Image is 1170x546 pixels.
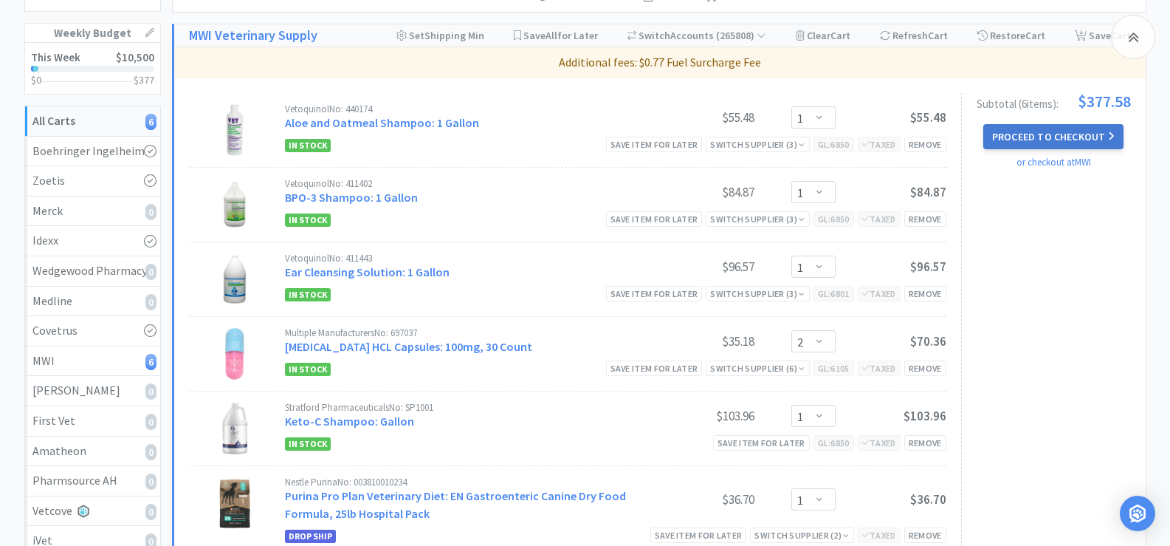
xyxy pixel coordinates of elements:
[285,190,418,205] a: BPO-3 Shampoo: 1 Gallon
[285,403,644,412] div: Stratford Pharmaceuticals No: SP1001
[32,171,153,191] div: Zoetis
[32,292,153,311] div: Medline
[813,286,854,301] div: GL: 6801
[1111,29,1131,42] span: Cart
[606,361,703,376] div: Save item for later
[32,231,153,250] div: Idexx
[606,286,703,301] div: Save item for later
[862,214,896,225] span: Taxed
[180,53,1140,72] p: Additional fees: $0.77 Fuel Surcharge Fee
[1016,156,1091,168] a: or checkout at MWI
[25,496,160,527] a: Vetcove0
[639,29,670,42] span: Switch
[285,414,414,429] a: Keto-C Shampoo: Gallon
[285,104,644,114] div: Vetoquinol No: 440174
[813,137,854,152] div: GL: 6850
[32,381,153,400] div: [PERSON_NAME]
[145,474,156,490] i: 0
[145,444,156,460] i: 0
[904,435,946,451] div: Remove
[862,437,896,448] span: Taxed
[862,363,896,374] span: Taxed
[285,115,479,130] a: Aloe and Oatmeal Shampoo: 1 Gallon
[145,504,156,520] i: 0
[145,414,156,430] i: 0
[714,29,765,42] span: ( 265808 )
[977,93,1131,109] div: Subtotal ( 6 item s ):
[644,491,754,508] div: $36.70
[139,73,154,86] span: 377
[116,50,154,64] span: $10,500
[145,354,156,370] i: 6
[25,24,160,43] h1: Weekly Budget
[644,183,754,201] div: $84.87
[25,43,160,94] a: This Week$10,500$0$377
[1120,496,1155,531] div: Open Intercom Messenger
[710,287,805,301] div: Switch Supplier ( 3 )
[644,258,754,276] div: $96.57
[25,466,160,496] a: Pharmsource AH0
[32,352,153,371] div: MWI
[546,29,557,42] span: All
[209,477,261,529] img: 5c8ff28e291b42928ef43f9e94d76ebc_706598.png
[904,286,946,301] div: Remove
[285,288,331,301] span: In Stock
[396,24,484,47] div: Shipping Min
[1025,29,1045,42] span: Cart
[209,179,261,231] img: df723c7581a14961bc489c1d64743332_6157.png
[710,361,805,375] div: Switch Supplier ( 6 )
[134,75,154,85] h3: $
[910,333,946,349] span: $70.36
[813,435,854,451] div: GL: 6850
[910,259,946,275] span: $96.57
[221,403,248,454] img: ea3abf09505a4bfea7101b8728f5a342_11844.png
[285,139,331,152] span: In Stock
[910,184,946,200] span: $84.87
[25,376,160,406] a: [PERSON_NAME]0
[862,530,896,541] span: Taxed
[145,294,156,310] i: 0
[285,265,450,279] a: Ear Cleansing Solution: 1 Gallon
[813,211,854,227] div: GL: 6850
[904,528,946,543] div: Remove
[25,256,160,287] a: Wedgewood Pharmacy0
[189,25,317,47] a: MWI Veterinary Supply
[25,347,160,377] a: MWI6
[285,530,336,543] span: Drop Ship
[904,361,946,376] div: Remove
[830,29,850,42] span: Cart
[285,328,644,338] div: Multiple Manufacturers No: 697037
[713,435,810,451] div: Save item for later
[145,204,156,220] i: 0
[813,361,854,376] div: GL: 6105
[928,29,948,42] span: Cart
[862,288,896,299] span: Taxed
[32,502,153,521] div: Vetcove
[904,211,946,227] div: Remove
[1075,24,1131,47] div: Save
[977,24,1045,47] div: Restore
[25,166,160,197] a: Zoetis
[25,316,160,347] a: Covetrus
[523,29,598,42] span: Save for Later
[644,407,754,425] div: $103.96
[25,197,160,227] a: Merck0
[285,488,626,521] a: Purina Pro Plan Veterinary Diet: EN Gastroenteric Canine Dry Food Formula, 25lb Hospital Pack
[25,106,160,137] a: All Carts6
[754,528,849,542] div: Switch Supplier ( 2 )
[983,124,1123,149] button: Proceed to Checkout
[32,442,153,461] div: Amatheon
[650,528,747,543] div: Save item for later
[285,363,331,376] span: In Stock
[25,226,160,256] a: Idexx
[32,142,153,161] div: Boehringer Ingelheim
[285,339,532,354] a: [MEDICAL_DATA] HCL Capsules: 100mg, 30 Count
[25,287,160,317] a: Medline0
[32,412,153,431] div: First Vet
[862,139,896,150] span: Taxed
[606,137,703,152] div: Save item for later
[904,137,946,152] div: Remove
[31,52,80,63] h2: This Week
[644,332,754,350] div: $35.18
